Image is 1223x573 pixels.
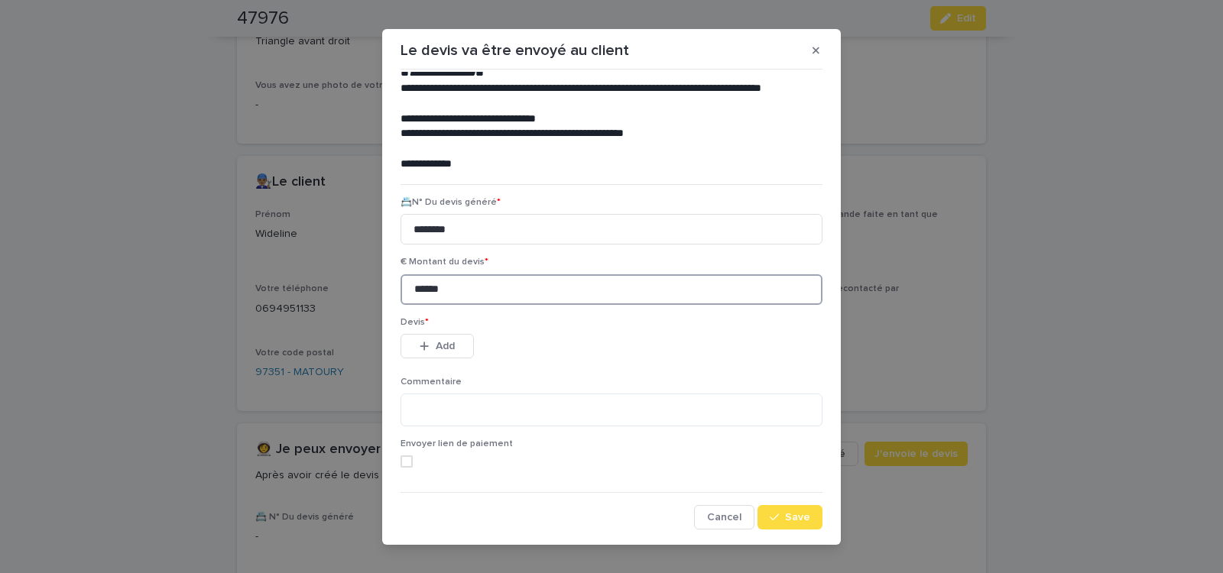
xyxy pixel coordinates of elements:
[757,505,822,529] button: Save
[401,257,488,267] span: € Montant du devis
[401,41,629,60] p: Le devis va être envoyé au client
[785,512,810,523] span: Save
[436,341,455,351] span: Add
[401,439,513,448] span: Envoyer lien de paiement
[707,512,741,523] span: Cancel
[401,334,474,358] button: Add
[401,318,429,327] span: Devis
[401,377,462,387] span: Commentaire
[694,505,754,529] button: Cancel
[401,198,501,207] span: 📇N° Du devis généré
